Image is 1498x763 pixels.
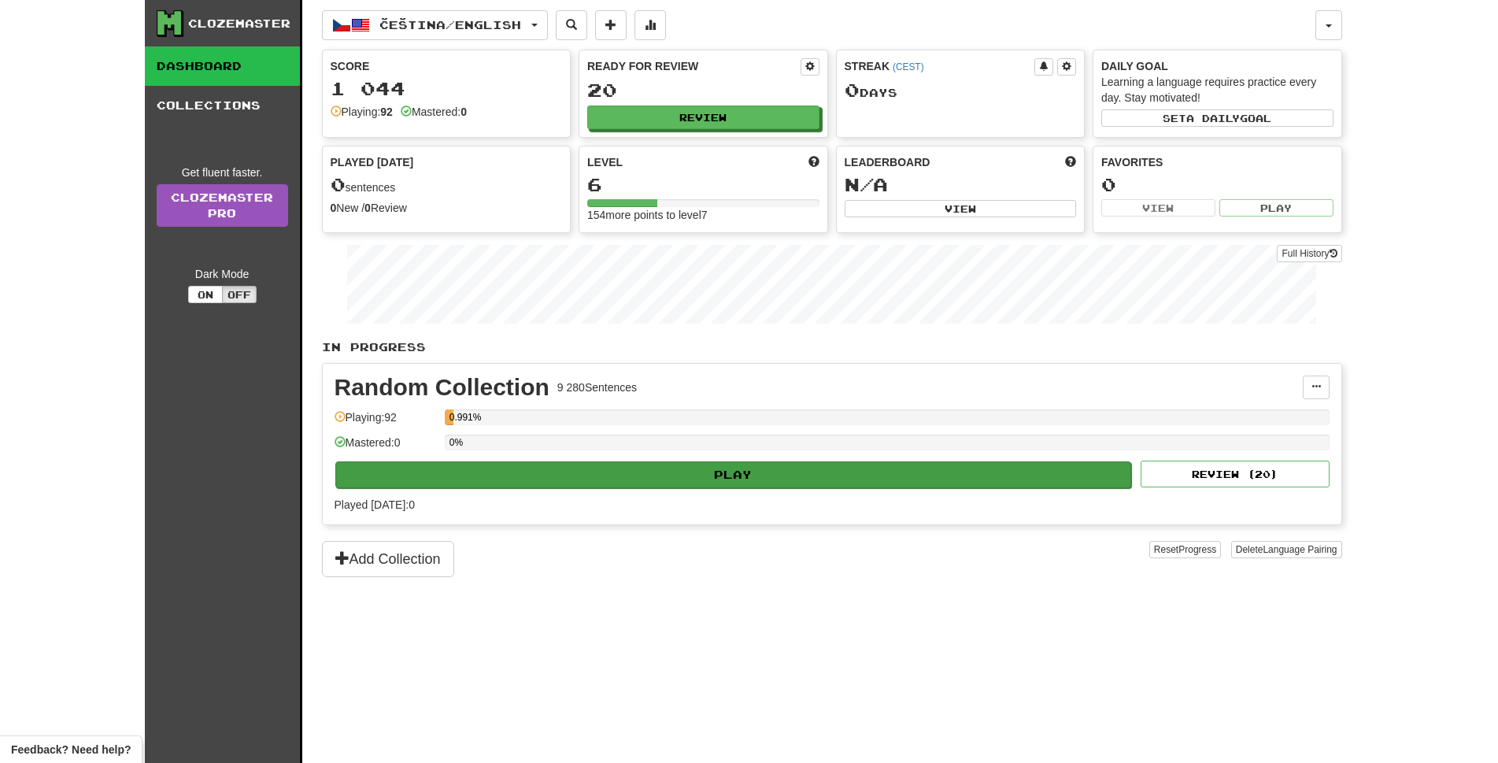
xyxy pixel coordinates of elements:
[587,175,819,194] div: 6
[1065,154,1076,170] span: This week in points, UTC
[145,46,300,86] a: Dashboard
[460,106,467,118] strong: 0
[1101,175,1333,194] div: 0
[1277,245,1341,262] button: Full History
[634,10,666,40] button: More stats
[845,173,888,195] span: N/A
[157,266,288,282] div: Dark Mode
[1101,58,1333,74] div: Daily Goal
[145,86,300,125] a: Collections
[587,207,819,223] div: 154 more points to level 7
[11,742,131,757] span: Open feedback widget
[449,409,453,425] div: 0.991%
[1101,109,1333,127] button: Seta dailygoal
[331,175,563,195] div: sentences
[188,286,223,303] button: On
[331,104,393,120] div: Playing:
[335,376,549,399] div: Random Collection
[893,61,924,72] a: (CEST)
[331,58,563,74] div: Score
[1141,461,1330,487] button: Review (20)
[587,58,801,74] div: Ready for Review
[1263,544,1337,555] span: Language Pairing
[364,202,371,214] strong: 0
[335,409,437,435] div: Playing: 92
[845,154,930,170] span: Leaderboard
[1101,199,1215,217] button: View
[587,80,819,100] div: 20
[331,79,563,98] div: 1 044
[587,106,819,129] button: Review
[557,380,637,395] div: 9 280 Sentences
[331,173,346,195] span: 0
[335,461,1132,488] button: Play
[587,154,623,170] span: Level
[331,202,337,214] strong: 0
[808,154,819,170] span: Score more points to level up
[331,200,563,216] div: New / Review
[845,79,860,101] span: 0
[335,435,437,461] div: Mastered: 0
[845,80,1077,101] div: Day s
[1231,541,1342,558] button: DeleteLanguage Pairing
[845,200,1077,217] button: View
[1186,113,1240,124] span: a daily
[556,10,587,40] button: Search sentences
[379,18,521,31] span: Čeština / English
[401,104,467,120] div: Mastered:
[845,58,1035,74] div: Streak
[1101,154,1333,170] div: Favorites
[157,184,288,227] a: ClozemasterPro
[322,339,1342,355] p: In Progress
[322,10,548,40] button: Čeština/English
[595,10,627,40] button: Add sentence to collection
[157,165,288,180] div: Get fluent faster.
[380,106,393,118] strong: 92
[1149,541,1221,558] button: ResetProgress
[188,16,290,31] div: Clozemaster
[1219,199,1333,217] button: Play
[222,286,257,303] button: Off
[322,541,454,577] button: Add Collection
[335,498,415,511] span: Played [DATE]: 0
[1101,74,1333,106] div: Learning a language requires practice every day. Stay motivated!
[1178,544,1216,555] span: Progress
[331,154,414,170] span: Played [DATE]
